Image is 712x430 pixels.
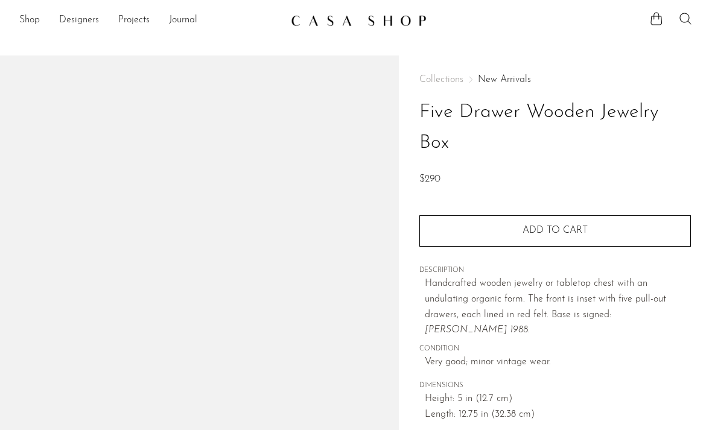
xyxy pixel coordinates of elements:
[19,10,281,31] ul: NEW HEADER MENU
[419,265,691,276] span: DESCRIPTION
[19,13,40,28] a: Shop
[478,75,531,84] a: New Arrivals
[425,407,691,423] span: Length: 12.75 in (32.38 cm)
[419,97,691,159] h1: Five Drawer Wooden Jewelry Box
[419,381,691,391] span: DIMENSIONS
[425,325,530,335] em: [PERSON_NAME] 1988.
[419,75,691,84] nav: Breadcrumbs
[523,226,588,235] span: Add to cart
[118,13,150,28] a: Projects
[419,174,440,184] span: $290
[425,276,691,338] p: Handcrafted wooden jewelry or tabletop chest with an undulating organic form. The front is inset ...
[425,355,691,370] span: Very good; minor vintage wear.
[19,10,281,31] nav: Desktop navigation
[419,75,463,84] span: Collections
[419,215,691,247] button: Add to cart
[169,13,197,28] a: Journal
[419,344,691,355] span: CONDITION
[59,13,99,28] a: Designers
[425,391,691,407] span: Height: 5 in (12.7 cm)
